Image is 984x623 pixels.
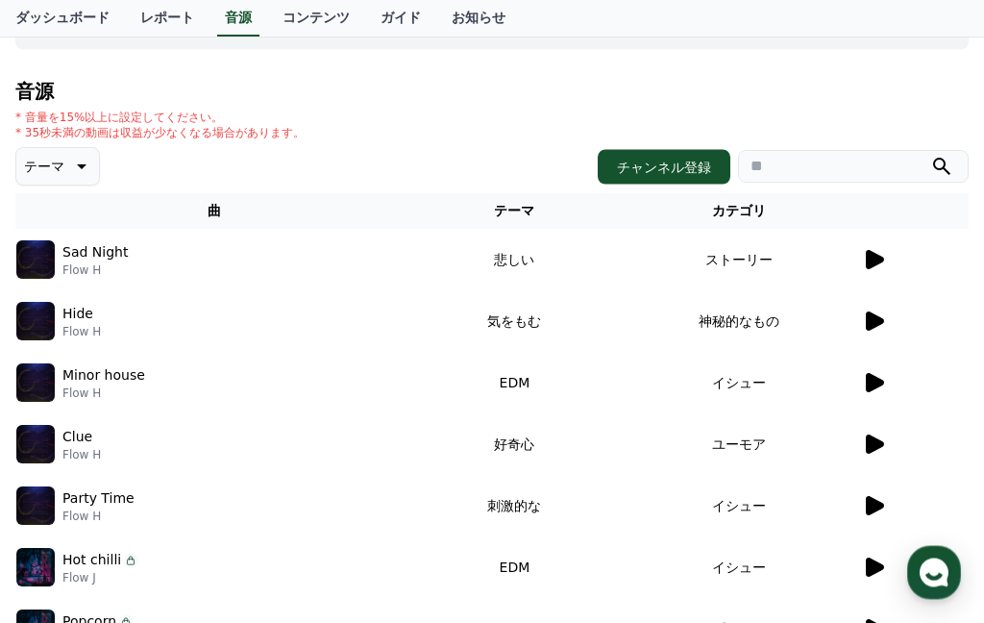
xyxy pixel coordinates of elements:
[62,571,138,586] p: Flow J
[62,243,128,263] p: Sad Night
[412,353,617,414] td: EDM
[62,305,93,325] p: Hide
[62,386,145,402] p: Flow H
[15,125,305,140] p: * 35秒未満の動画は収益が少なくなる場合があります。
[617,414,861,476] td: ユーモア
[62,366,145,386] p: Minor house
[62,510,135,525] p: Flow H
[15,81,969,102] h4: 音源
[62,551,121,571] p: Hot chilli
[412,537,617,599] td: EDM
[617,194,861,230] th: カテゴリ
[617,230,861,291] td: ストーリー
[248,463,369,511] a: Settings
[62,263,128,279] p: Flow H
[16,303,55,341] img: music
[412,194,617,230] th: テーマ
[617,291,861,353] td: 神秘的なもの
[15,148,100,187] button: テーマ
[62,489,135,510] p: Party Time
[160,493,216,509] span: Messages
[62,325,101,340] p: Flow H
[15,110,305,125] p: * 音量を15%以上に設定してください。
[15,194,412,230] th: 曲
[62,428,92,448] p: Clue
[16,241,55,280] img: music
[617,537,861,599] td: イシュー
[49,492,83,508] span: Home
[617,353,861,414] td: イシュー
[24,154,64,181] p: テーマ
[16,487,55,526] img: music
[6,463,127,511] a: Home
[598,150,730,185] button: チャンネル登録
[16,549,55,587] img: music
[412,476,617,537] td: 刺激的な
[16,364,55,403] img: music
[617,476,861,537] td: イシュー
[62,448,101,463] p: Flow H
[284,492,332,508] span: Settings
[16,426,55,464] img: music
[412,230,617,291] td: 悲しい
[412,414,617,476] td: 好奇心
[412,291,617,353] td: 気をもむ
[127,463,248,511] a: Messages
